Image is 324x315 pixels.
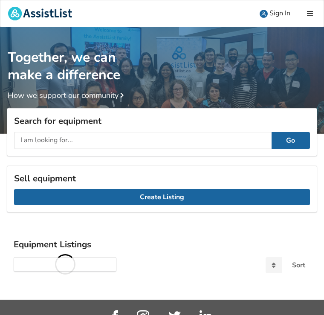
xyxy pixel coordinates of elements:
[14,239,310,250] h3: Equipment Listings
[260,10,268,18] img: user icon
[14,132,272,149] input: I am looking for...
[14,173,310,184] h3: Sell equipment
[8,7,72,20] img: assistlist-logo
[269,9,290,18] span: Sign In
[14,115,310,126] h3: Search for equipment
[272,132,310,149] button: Go
[292,262,305,269] div: Sort
[14,189,310,205] a: Create Listing
[252,0,298,27] a: user icon Sign In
